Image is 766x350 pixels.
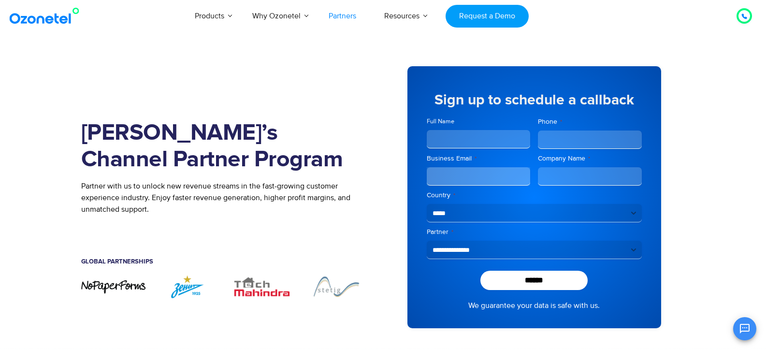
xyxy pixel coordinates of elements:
label: Country [427,190,642,200]
div: 2 / 7 [155,275,220,298]
label: Business Email [427,154,531,163]
label: Company Name [538,154,642,163]
label: Partner [427,227,642,237]
h1: [PERSON_NAME]’s Channel Partner Program [81,120,369,173]
a: We guarantee your data is safe with us. [468,300,600,311]
img: TechMahindra [230,275,294,298]
label: Phone [538,117,642,127]
a: Request a Demo [446,5,528,28]
h5: Global Partnerships [81,259,369,265]
div: 1 / 7 [81,279,146,294]
button: Open chat [733,317,756,340]
div: 3 / 7 [230,275,294,298]
div: 4 / 7 [304,275,369,298]
label: Full Name [427,117,531,126]
img: nopaperforms [81,279,146,294]
h5: Sign up to schedule a callback [427,93,642,107]
div: Image Carousel [81,275,369,298]
img: ZENIT [155,275,220,298]
p: Partner with us to unlock new revenue streams in the fast-growing customer experience industry. E... [81,180,369,215]
img: Stetig [304,275,369,298]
